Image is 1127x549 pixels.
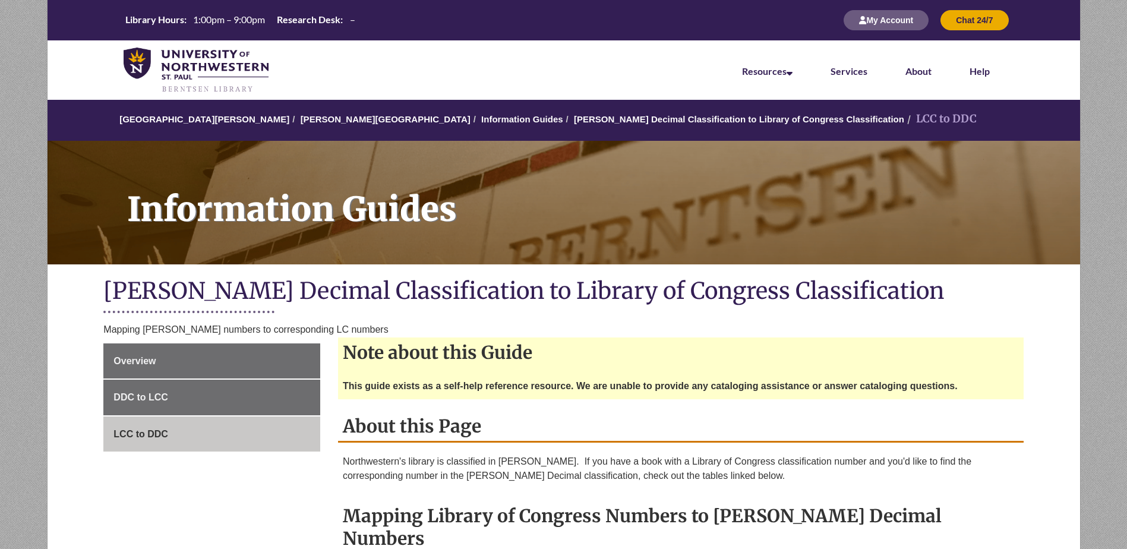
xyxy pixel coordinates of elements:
a: Chat 24/7 [940,15,1008,25]
li: LCC to DDC [904,111,977,128]
h2: Note about this Guide [338,337,1024,367]
span: 1:00pm – 9:00pm [193,14,265,25]
button: Chat 24/7 [940,10,1008,30]
h1: [PERSON_NAME] Decimal Classification to Library of Congress Classification [103,276,1023,308]
button: My Account [844,10,929,30]
div: Guide Page Menu [103,343,320,452]
p: Northwestern's library is classified in [PERSON_NAME]. If you have a book with a Library of Congr... [343,455,1019,483]
a: About [905,65,932,77]
a: Services [831,65,867,77]
a: DDC to LCC [103,380,320,415]
img: UNWSP Library Logo [124,48,269,94]
a: Help [970,65,990,77]
span: – [350,14,355,25]
h2: About this Page [338,411,1024,443]
a: [PERSON_NAME] Decimal Classification to Library of Congress Classification [574,114,904,124]
span: Mapping [PERSON_NAME] numbers to corresponding LC numbers [103,324,388,335]
strong: This guide exists as a self-help reference resource. We are unable to provide any cataloging assi... [343,381,958,391]
a: LCC to DDC [103,417,320,452]
a: My Account [844,15,929,25]
th: Library Hours: [121,13,188,26]
th: Research Desk: [272,13,345,26]
a: [GEOGRAPHIC_DATA][PERSON_NAME] [119,114,289,124]
a: Resources [742,65,793,77]
a: Overview [103,343,320,379]
a: Information Guides [48,141,1080,264]
a: Hours Today [121,13,360,27]
h1: Information Guides [114,141,1080,249]
table: Hours Today [121,13,360,26]
span: LCC to DDC [113,429,168,439]
a: [PERSON_NAME][GEOGRAPHIC_DATA] [301,114,471,124]
span: Overview [113,356,156,366]
span: DDC to LCC [113,392,168,402]
a: Information Guides [481,114,563,124]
